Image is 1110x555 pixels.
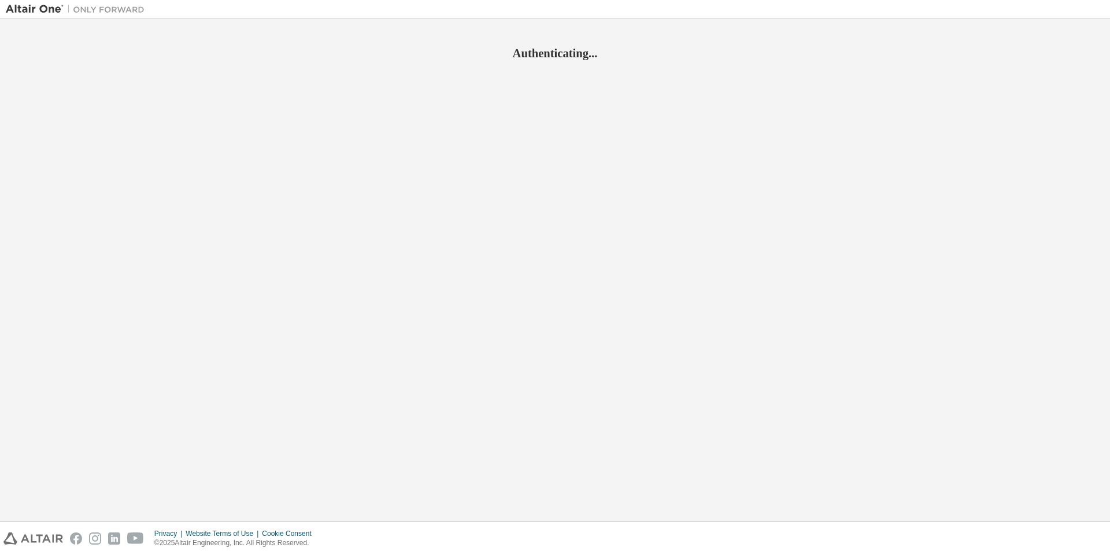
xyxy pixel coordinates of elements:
[6,46,1104,61] h2: Authenticating...
[127,532,144,545] img: youtube.svg
[154,538,319,548] p: © 2025 Altair Engineering, Inc. All Rights Reserved.
[154,529,186,538] div: Privacy
[89,532,101,545] img: instagram.svg
[262,529,318,538] div: Cookie Consent
[6,3,150,15] img: Altair One
[70,532,82,545] img: facebook.svg
[186,529,262,538] div: Website Terms of Use
[3,532,63,545] img: altair_logo.svg
[108,532,120,545] img: linkedin.svg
